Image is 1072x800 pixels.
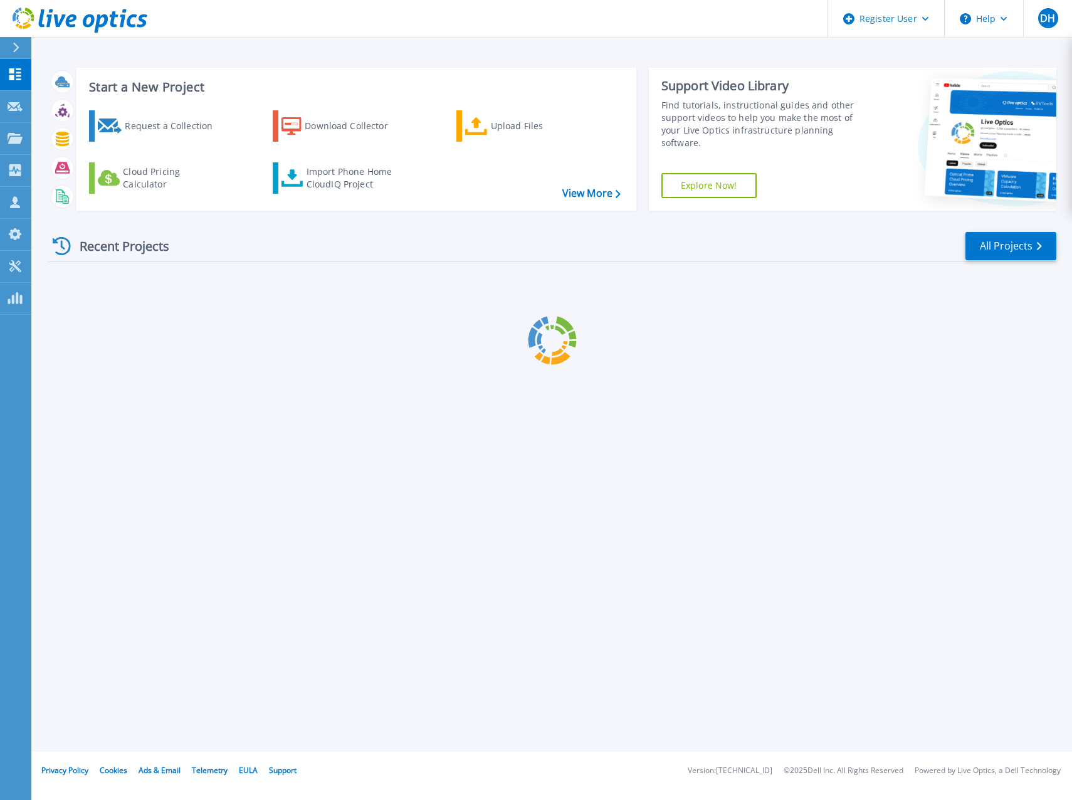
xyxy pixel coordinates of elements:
[269,765,297,776] a: Support
[1040,13,1055,23] span: DH
[784,767,903,775] li: © 2025 Dell Inc. All Rights Reserved
[89,110,229,142] a: Request a Collection
[307,166,404,191] div: Import Phone Home CloudIQ Project
[915,767,1061,775] li: Powered by Live Optics, a Dell Technology
[491,113,591,139] div: Upload Files
[123,166,223,191] div: Cloud Pricing Calculator
[661,173,757,198] a: Explore Now!
[965,232,1056,260] a: All Projects
[41,765,88,776] a: Privacy Policy
[661,99,868,149] div: Find tutorials, instructional guides and other support videos to help you make the most of your L...
[456,110,596,142] a: Upload Files
[661,78,868,94] div: Support Video Library
[562,187,621,199] a: View More
[139,765,181,776] a: Ads & Email
[125,113,225,139] div: Request a Collection
[89,80,620,94] h3: Start a New Project
[48,231,186,261] div: Recent Projects
[89,162,229,194] a: Cloud Pricing Calculator
[305,113,405,139] div: Download Collector
[273,110,413,142] a: Download Collector
[192,765,228,776] a: Telemetry
[100,765,127,776] a: Cookies
[239,765,258,776] a: EULA
[688,767,772,775] li: Version: [TECHNICAL_ID]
